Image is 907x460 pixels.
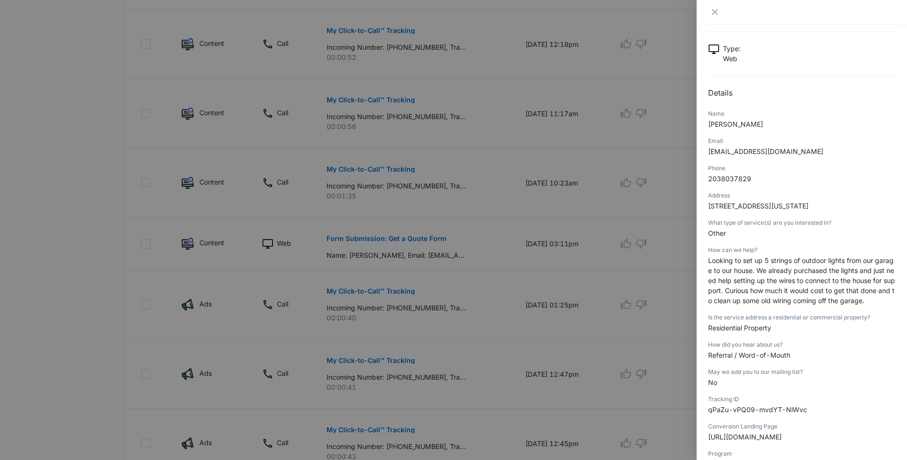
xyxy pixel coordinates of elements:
p: Type : [723,44,741,54]
div: Conversion Landing Page [708,422,896,431]
div: How did you hear about us? [708,340,896,349]
div: Email [708,137,896,145]
div: Program [708,449,896,458]
div: Is the service address a residential or commercial property? [708,313,896,322]
span: [URL][DOMAIN_NAME] [708,433,782,441]
span: [EMAIL_ADDRESS][DOMAIN_NAME] [708,147,823,155]
span: qPaZu-vPQ09-mvdYT-NlWvc [708,405,807,414]
span: Looking to set up 5 strings of outdoor lights from our garage to our house. We already purchased ... [708,256,895,305]
div: Phone [708,164,896,173]
div: May we add you to our mailing list? [708,368,896,376]
div: Tracking ID [708,395,896,404]
div: What type of service(s) are you interested in? [708,219,896,227]
h2: Details [708,87,896,99]
div: How can we help? [708,246,896,254]
span: No [708,378,717,386]
span: [STREET_ADDRESS][US_STATE] [708,202,809,210]
span: Referral / Word-of-Mouth [708,351,790,359]
button: Close [708,8,721,16]
span: Residential Property [708,324,771,332]
span: Other [708,229,726,237]
span: close [711,8,719,16]
span: 2038037829 [708,175,751,183]
div: Address [708,191,896,200]
div: Name [708,110,896,118]
span: [PERSON_NAME] [708,120,763,128]
p: Web [723,54,741,64]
